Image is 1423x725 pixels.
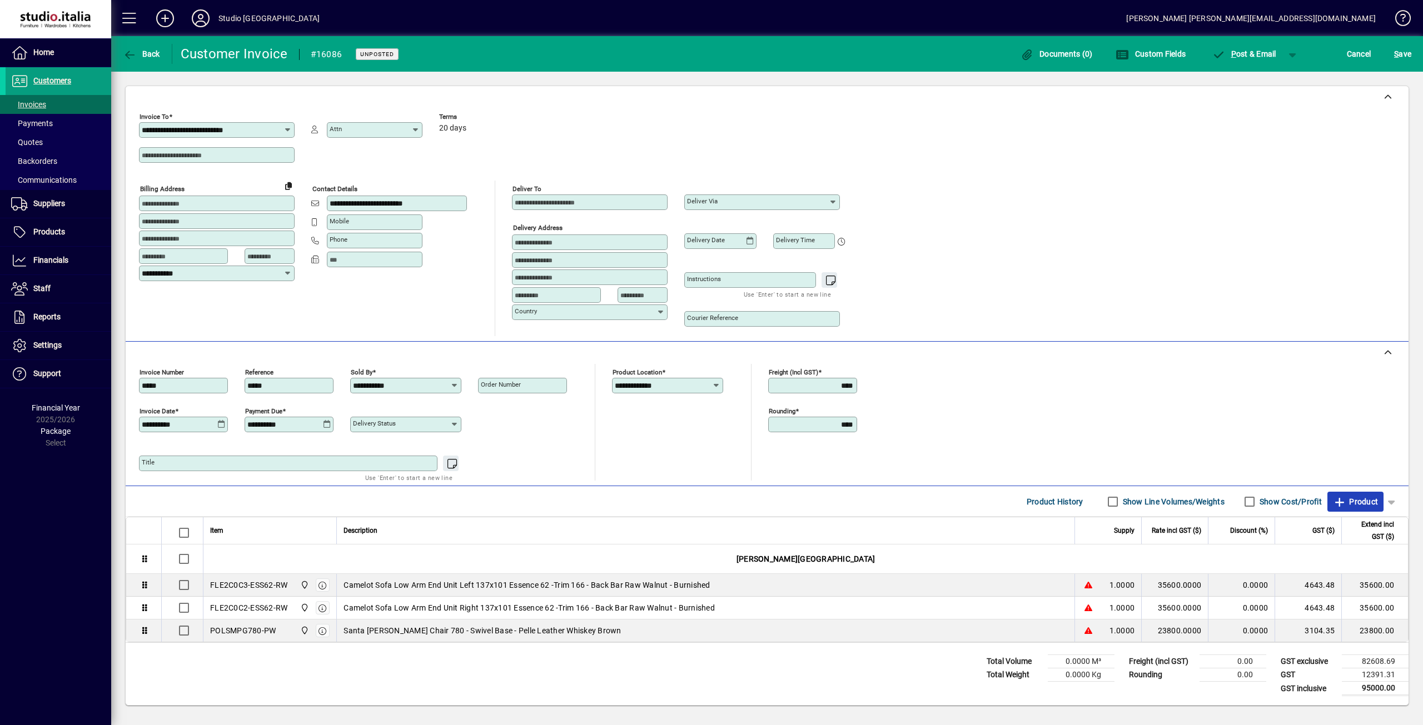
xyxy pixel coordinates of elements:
span: Settings [33,341,62,349]
span: Description [344,524,377,537]
td: 0.0000 [1208,574,1275,597]
app-page-header-button: Back [111,44,172,64]
mat-label: Sold by [351,368,372,376]
a: Home [6,39,111,67]
span: ost & Email [1212,49,1276,58]
span: Unposted [360,51,394,58]
a: Quotes [6,133,111,152]
div: FLE2C0C2-ESS62-RW [210,602,287,613]
div: [PERSON_NAME][GEOGRAPHIC_DATA] [203,544,1408,573]
mat-label: Order number [481,381,521,388]
span: ave [1394,45,1411,63]
span: Item [210,524,223,537]
span: Nugent Street [297,579,310,591]
a: Invoices [6,95,111,114]
a: Staff [6,275,111,303]
span: GST ($) [1312,524,1335,537]
span: Quotes [11,138,43,147]
mat-label: Phone [330,236,347,243]
mat-label: Product location [613,368,662,376]
td: Total Weight [981,668,1048,682]
span: Custom Fields [1116,49,1186,58]
span: P [1231,49,1236,58]
mat-label: Instructions [687,275,721,283]
button: Add [147,8,183,28]
span: Nugent Street [297,624,310,637]
button: Profile [183,8,218,28]
button: Documents (0) [1018,44,1096,64]
span: Support [33,369,61,378]
span: 1.0000 [1109,625,1135,636]
span: Extend incl GST ($) [1349,518,1394,543]
a: Support [6,360,111,388]
span: Customers [33,76,71,85]
mat-label: Country [515,307,537,315]
div: POLSMPG780-PW [210,625,276,636]
button: Product History [1022,492,1088,512]
mat-label: Deliver To [513,185,541,193]
a: Backorders [6,152,111,171]
td: 4643.48 [1275,597,1341,619]
span: Payments [11,119,53,128]
span: 1.0000 [1109,602,1135,613]
td: 0.0000 [1208,619,1275,642]
mat-label: Deliver via [687,197,718,205]
mat-label: Title [142,458,155,466]
td: 23800.00 [1341,619,1408,642]
td: 35600.00 [1341,574,1408,597]
td: 35600.00 [1341,597,1408,619]
td: GST exclusive [1275,655,1342,668]
div: Studio [GEOGRAPHIC_DATA] [218,9,320,27]
mat-label: Rounding [769,407,795,415]
mat-label: Invoice To [140,113,169,121]
td: 12391.31 [1342,668,1409,682]
span: Staff [33,284,51,293]
span: Santa [PERSON_NAME] Chair 780 - Swivel Base - Pelle Leather Whiskey Brown [344,625,621,636]
span: Backorders [11,157,57,166]
td: 82608.69 [1342,655,1409,668]
td: 0.00 [1200,655,1266,668]
a: Reports [6,303,111,331]
td: GST inclusive [1275,682,1342,696]
span: Rate incl GST ($) [1152,524,1201,537]
div: #16086 [311,46,342,63]
mat-label: Invoice date [140,407,175,415]
a: Suppliers [6,190,111,218]
span: Cancel [1347,45,1371,63]
mat-label: Courier Reference [687,314,738,322]
mat-label: Delivery status [353,419,396,427]
mat-label: Invoice number [140,368,184,376]
span: S [1394,49,1399,58]
span: Camelot Sofa Low Arm End Unit Left 137x101 Essence 62 -Trim 166 - Back Bar Raw Walnut - Burnished [344,579,710,591]
div: FLE2C0C3-ESS62-RW [210,579,287,591]
mat-label: Freight (incl GST) [769,368,818,376]
mat-hint: Use 'Enter' to start a new line [744,288,831,301]
span: Documents (0) [1021,49,1093,58]
span: 20 days [439,124,466,133]
td: 95000.00 [1342,682,1409,696]
div: [PERSON_NAME] [PERSON_NAME][EMAIL_ADDRESS][DOMAIN_NAME] [1126,9,1376,27]
button: Save [1391,44,1414,64]
span: Supply [1114,524,1135,537]
mat-label: Mobile [330,217,349,225]
span: Terms [439,113,506,121]
a: Knowledge Base [1387,2,1409,38]
span: Reports [33,312,61,321]
td: 0.00 [1200,668,1266,682]
span: Products [33,227,65,236]
mat-label: Payment due [245,407,282,415]
button: Copy to Delivery address [280,177,297,194]
a: Communications [6,171,111,189]
button: Custom Fields [1113,44,1188,64]
span: Communications [11,176,77,184]
button: Back [120,44,163,64]
td: GST [1275,668,1342,682]
button: Post & Email [1206,44,1282,64]
td: 3104.35 [1275,619,1341,642]
td: Total Volume [981,655,1048,668]
button: Product [1327,492,1384,512]
span: Home [33,48,54,57]
span: Product History [1027,493,1083,511]
span: 1.0000 [1109,579,1135,591]
td: 0.0000 [1208,597,1275,619]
